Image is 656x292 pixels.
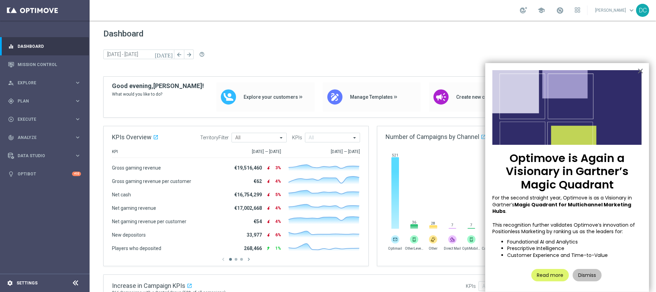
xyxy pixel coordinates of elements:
div: Plan [8,98,74,104]
a: Mission Control [18,55,81,74]
i: keyboard_arrow_right [74,152,81,159]
span: Analyze [18,136,74,140]
i: equalizer [8,43,14,50]
div: Optibot [8,165,81,183]
span: . [505,208,506,215]
div: DC [636,4,649,17]
i: track_changes [8,134,14,141]
a: Dashboard [18,37,81,55]
li: Customer Experience and Time-to-Value [507,252,642,259]
button: Close [637,65,644,76]
div: Analyze [8,134,74,141]
div: Execute [8,116,74,122]
div: Dashboard [8,37,81,55]
i: keyboard_arrow_right [74,98,81,104]
i: play_circle_outline [8,116,14,122]
span: Data Studio [18,154,74,158]
div: Explore [8,80,74,86]
div: Data Studio [8,153,74,159]
i: settings [7,280,13,286]
i: keyboard_arrow_right [74,134,81,141]
span: keyboard_arrow_down [628,7,635,14]
button: Read more [531,269,569,281]
span: school [537,7,545,14]
p: This recognition further validates Optimove’s innovation of Positionless Marketing by ranking us ... [492,222,642,235]
div: Mission Control [8,55,81,74]
button: Dismiss [573,269,602,281]
strong: Magic Quadrant for Multichannel Marketing Hubs [492,201,632,215]
i: lightbulb [8,171,14,177]
p: Optimove is Again a Visionary in Gartner’s Magic Quadrant [492,152,642,191]
i: person_search [8,80,14,86]
span: Execute [18,117,74,121]
li: Foundational AI and Analytics [507,239,642,246]
div: +10 [72,172,81,176]
a: Optibot [18,165,72,183]
a: Settings [17,281,38,285]
i: keyboard_arrow_right [74,116,81,122]
span: For the second straight year, Optimove is as a Visionary in Gartner’s [492,194,633,208]
i: gps_fixed [8,98,14,104]
li: Prescriptive Intelligence [507,245,642,252]
a: [PERSON_NAME] [594,5,636,15]
span: Explore [18,81,74,85]
i: keyboard_arrow_right [74,79,81,86]
span: Plan [18,99,74,103]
